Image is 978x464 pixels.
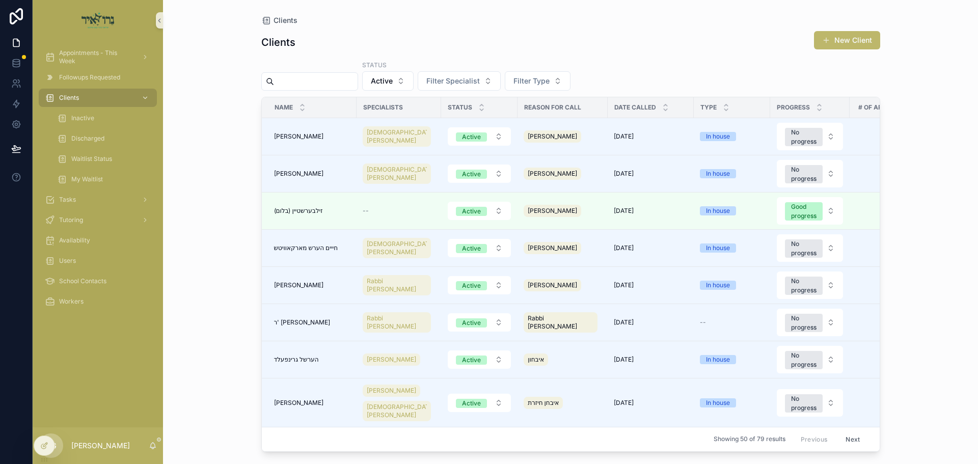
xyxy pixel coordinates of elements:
div: Active [462,132,481,142]
span: Appointments - This Week [59,49,133,65]
a: Appointments - This Week [39,48,157,66]
span: [DATE] [614,281,634,289]
span: ר' [PERSON_NAME] [274,318,331,326]
span: # of appointments [858,103,923,112]
img: App logo [81,12,115,29]
a: Discharged [51,129,157,148]
a: Rabbi [PERSON_NAME] [524,310,602,335]
a: Rabbi [PERSON_NAME] [363,312,431,333]
div: Active [462,281,481,290]
a: Select Button [776,389,844,417]
a: [PERSON_NAME] [274,281,351,289]
span: Inactive [71,114,94,122]
a: In house [700,169,764,178]
button: Select Button [777,346,843,373]
span: [PERSON_NAME] [274,132,323,141]
a: Users [39,252,157,270]
a: 3 [850,356,930,364]
span: Clients [59,94,79,102]
span: [PERSON_NAME] [274,281,323,289]
div: scrollable content [33,41,163,324]
a: [PERSON_NAME] [363,385,420,397]
button: Select Button [777,123,843,150]
a: Availability [39,231,157,250]
a: 11 [850,244,930,252]
span: [DEMOGRAPHIC_DATA] [PERSON_NAME] [367,403,427,419]
span: Users [59,257,76,265]
a: In house [700,206,764,215]
div: Active [462,244,481,253]
span: [DATE] [614,132,634,141]
span: [DATE] [614,318,634,326]
span: [DATE] [614,244,634,252]
a: [DATE] [614,207,688,215]
span: [DATE] [614,170,634,178]
div: Good progress [791,202,817,221]
span: -- [363,207,369,215]
a: זילבערשטיין (בלום) [274,207,351,215]
a: Select Button [776,308,844,337]
span: [DATE] [614,207,634,215]
a: In house [700,243,764,253]
a: Select Button [776,159,844,188]
p: [PERSON_NAME] [71,441,130,451]
button: Select Button [777,309,843,336]
a: [DATE] [614,399,688,407]
a: [DEMOGRAPHIC_DATA] [PERSON_NAME] [363,238,431,258]
span: Rabbi [PERSON_NAME] [367,314,427,331]
button: Select Button [418,71,501,91]
div: No progress [791,165,817,183]
a: Select Button [447,127,511,146]
button: Select Button [362,71,414,91]
a: Select Button [776,197,844,225]
a: School Contacts [39,272,157,290]
div: No progress [791,277,817,295]
span: [DEMOGRAPHIC_DATA] [PERSON_NAME] [367,240,427,256]
span: איבחון [528,356,544,364]
a: Followups Requested [39,68,157,87]
div: In house [706,169,730,178]
span: איבחן חיזרת [528,399,559,407]
span: זילבערשטיין (בלום) [274,207,323,215]
button: Select Button [448,202,511,220]
div: Active [462,356,481,365]
a: In house [700,281,764,290]
div: No progress [791,351,817,369]
a: [DATE] [614,281,688,289]
div: In house [706,243,730,253]
button: Next [838,431,867,447]
a: [PERSON_NAME] [274,132,351,141]
a: Select Button [776,345,844,374]
span: [DEMOGRAPHIC_DATA] [PERSON_NAME] [367,128,427,145]
a: 1 [850,399,930,407]
a: 8 [850,281,930,289]
button: Select Button [448,276,511,294]
a: [PERSON_NAME] [363,353,420,366]
span: Filter Type [513,76,550,86]
button: Select Button [448,350,511,369]
button: Select Button [448,239,511,257]
button: New Client [814,31,880,49]
a: Tasks [39,190,157,209]
a: Select Button [447,164,511,183]
a: In house [700,355,764,364]
span: [PERSON_NAME] [528,132,577,141]
div: Active [462,399,481,408]
span: Filter Specialist [426,76,480,86]
span: Waitlist Status [71,155,112,163]
span: Availability [59,236,90,244]
a: Select Button [447,350,511,369]
a: 0 [850,207,930,215]
a: Select Button [447,276,511,295]
span: [PERSON_NAME] [528,244,577,252]
a: [DEMOGRAPHIC_DATA] [PERSON_NAME] [363,236,435,260]
span: Tasks [59,196,76,204]
span: Rabbi [PERSON_NAME] [367,277,427,293]
span: [PERSON_NAME] [528,281,577,289]
a: Rabbi [PERSON_NAME] [363,310,435,335]
span: Showing 50 of 79 results [714,435,785,444]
